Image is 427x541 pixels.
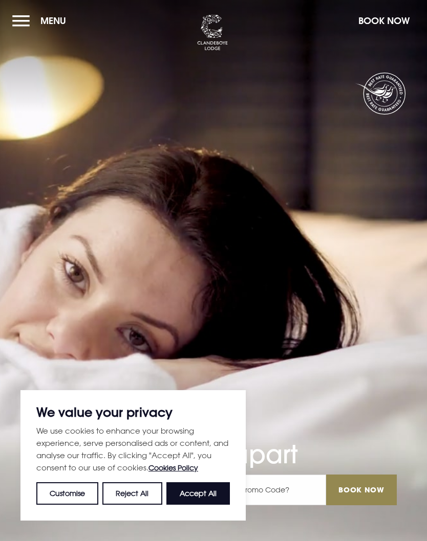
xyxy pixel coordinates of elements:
span: Menu [40,15,66,27]
button: Accept All [166,482,230,505]
button: Menu [12,10,71,32]
button: Reject All [102,482,162,505]
button: Book Now [353,10,415,32]
img: Clandeboye Lodge [197,15,228,51]
input: Book Now [326,475,397,505]
button: Customise [36,482,98,505]
a: Cookies Policy [148,463,198,472]
p: We use cookies to enhance your browsing experience, serve personalised ads or content, and analys... [36,424,230,474]
div: We value your privacy [20,390,246,521]
input: Have A Promo Code? [204,475,326,505]
p: We value your privacy [36,406,230,418]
